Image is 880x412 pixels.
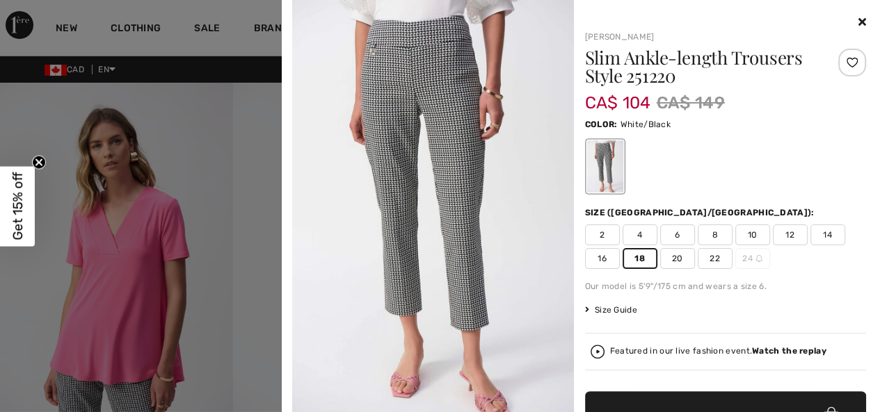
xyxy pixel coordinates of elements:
[810,224,845,245] span: 14
[621,120,671,129] span: White/Black
[610,347,826,356] div: Featured in our live fashion event.
[752,346,826,356] strong: Watch the replay
[660,224,695,245] span: 6
[585,120,618,129] span: Color:
[585,224,620,245] span: 2
[698,248,733,269] span: 22
[585,248,620,269] span: 16
[10,172,26,240] span: Get 15% off
[585,304,637,316] span: Size Guide
[657,90,725,115] span: CA$ 149
[698,224,733,245] span: 8
[623,224,657,245] span: 4
[586,140,623,192] div: White/Black
[660,248,695,269] span: 20
[31,10,60,22] span: Help
[773,224,808,245] span: 12
[755,255,762,262] img: ring-m.svg
[735,248,770,269] span: 24
[591,345,605,359] img: Watch the replay
[623,248,657,269] span: 18
[735,224,770,245] span: 10
[585,49,819,85] h1: Slim Ankle-length Trousers Style 251220
[32,155,46,169] button: Close teaser
[585,32,655,42] a: [PERSON_NAME]
[585,79,651,113] span: CA$ 104
[585,280,867,292] div: Our model is 5'9"/175 cm and wears a size 6.
[585,206,817,219] div: Size ([GEOGRAPHIC_DATA]/[GEOGRAPHIC_DATA]):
